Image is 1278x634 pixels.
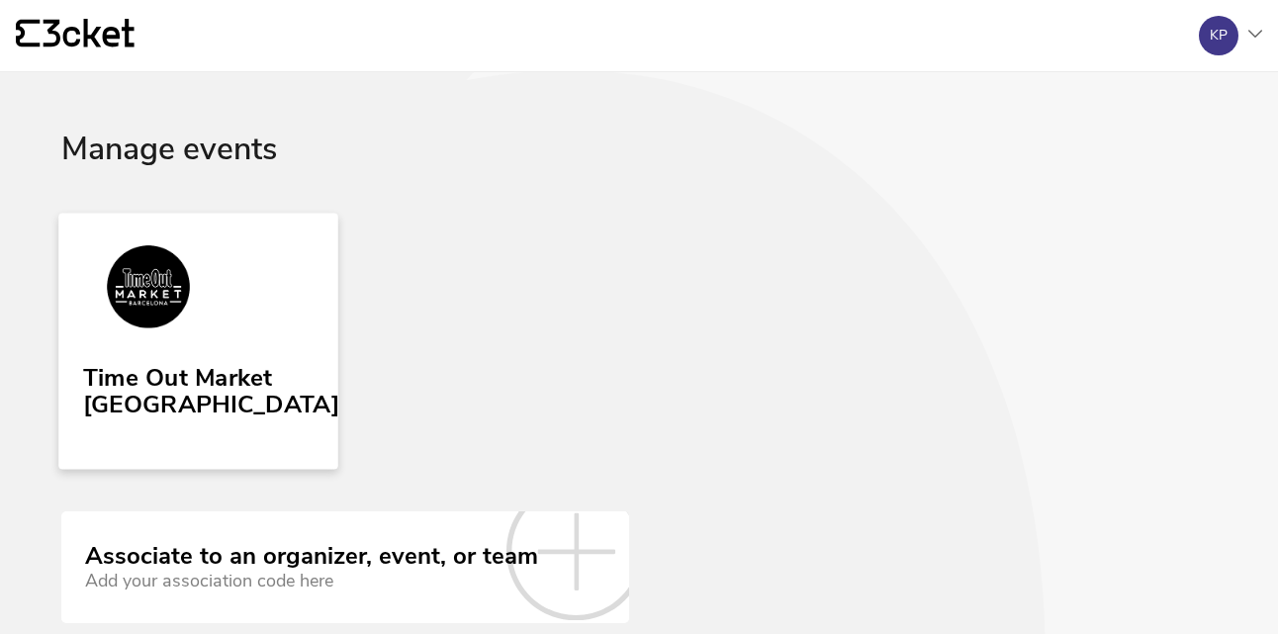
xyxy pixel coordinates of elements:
a: Time Out Market Barcelona Time Out Market [GEOGRAPHIC_DATA] [58,213,338,469]
a: Associate to an organizer, event, or team Add your association code here [61,511,629,622]
g: {' '} [16,20,40,47]
a: {' '} [16,19,135,52]
div: Add your association code here [85,571,538,591]
div: KP [1210,28,1228,44]
div: Associate to an organizer, event, or team [85,543,538,571]
div: Time Out Market [GEOGRAPHIC_DATA] [83,356,339,419]
img: Time Out Market Barcelona [83,245,215,336]
div: Manage events [61,132,1217,216]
